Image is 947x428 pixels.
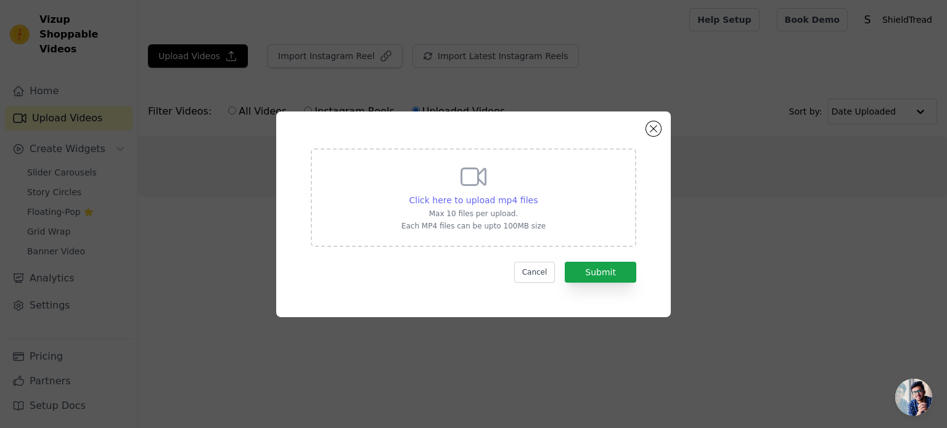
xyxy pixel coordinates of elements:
button: Submit [565,262,636,283]
button: Cancel [514,262,555,283]
button: Close modal [646,121,661,136]
a: Open chat [895,379,932,416]
p: Each MP4 files can be upto 100MB size [401,221,546,231]
p: Max 10 files per upload. [401,209,546,219]
span: Click here to upload mp4 files [409,195,538,205]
